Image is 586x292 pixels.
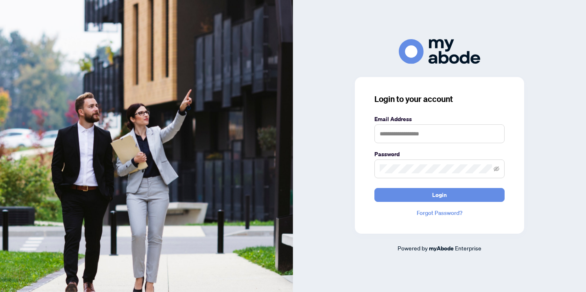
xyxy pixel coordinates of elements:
label: Password [374,150,505,159]
span: eye-invisible [494,166,499,172]
label: Email Address [374,115,505,124]
span: Login [432,188,447,201]
a: myAbode [429,244,454,253]
button: Login [374,188,505,202]
img: ma-logo [399,39,480,64]
h3: Login to your account [374,93,505,105]
a: Forgot Password? [374,208,505,217]
span: Enterprise [455,244,481,252]
span: Powered by [398,244,428,252]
